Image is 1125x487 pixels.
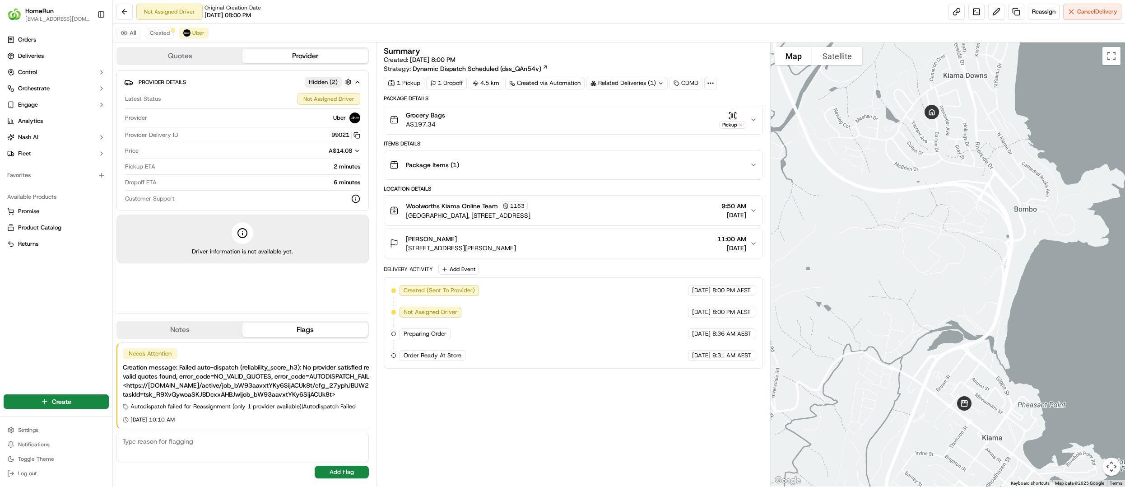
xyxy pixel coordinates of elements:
span: 8:36 AM AEST [712,330,751,338]
span: Uber [333,114,346,122]
span: Control [18,68,37,76]
span: Provider [125,114,147,122]
button: Log out [4,467,109,480]
button: Product Catalog [4,220,109,235]
div: 2 minutes [159,163,360,171]
span: [DATE] [692,308,711,316]
span: Not Assigned Driver [404,308,457,316]
span: Price [125,147,139,155]
a: Promise [7,207,105,215]
button: HomeRunHomeRun[EMAIL_ADDRESS][DOMAIN_NAME] [4,4,93,25]
span: Created: [384,55,456,64]
a: Returns [7,240,105,248]
button: Pickup [719,111,746,129]
span: Engage [18,101,38,109]
button: CancelDelivery [1063,4,1121,20]
button: Quotes [117,49,242,63]
span: [DATE] [721,211,746,220]
span: Autodispatch failed for Reassignment (only 1 provider available) | Autodispatch Failed [130,403,356,411]
button: Fleet [4,146,109,161]
span: Log out [18,470,37,477]
button: Grocery BagsA$197.34Pickup [384,105,762,134]
div: Package Details [384,95,763,102]
span: Analytics [18,117,43,125]
span: Fleet [18,150,31,158]
a: Product Catalog [7,224,105,232]
button: Notifications [4,438,109,451]
button: Show satellite imagery [812,47,862,65]
span: [STREET_ADDRESS][PERSON_NAME] [406,243,516,253]
span: 8:00 PM AEST [712,308,751,316]
span: 11:00 AM [717,234,746,243]
button: Package Items (1) [384,150,762,179]
span: [DATE] [692,286,711,295]
button: Create [4,394,109,409]
span: A$14.08 [329,147,352,155]
button: Map camera controls [1102,458,1120,476]
button: Show street map [775,47,812,65]
span: Reassign [1032,8,1055,16]
span: 9:31 AM AEST [712,351,751,360]
button: Add Flag [315,466,369,478]
button: 99021 [331,131,360,139]
div: Favorites [4,168,109,183]
span: Woolworths Kiama Online Team [406,201,498,211]
span: Provider Details [139,79,186,86]
span: [GEOGRAPHIC_DATA], [STREET_ADDRESS] [406,211,530,220]
span: Dropoff ETA [125,178,157,187]
span: Uber [192,29,205,37]
span: Orders [18,36,36,44]
span: Map data ©2025 Google [1055,481,1104,486]
span: Created [150,29,170,37]
div: Creation message: Failed auto-dispatch (reliability_score_h3): No provider satisfied requirements... [123,363,416,399]
span: Created (Sent To Provider) [404,286,475,295]
button: Uber [179,28,209,38]
span: Order Ready At Store [404,351,461,360]
div: Pickup [719,121,746,129]
span: 1163 [510,202,525,210]
a: Created via Automation [505,77,585,89]
span: [DATE] [692,351,711,360]
span: Toggle Theme [18,455,54,463]
span: [DATE] 8:00 PM [410,56,456,64]
span: Latest Status [125,95,161,103]
span: [DATE] [717,243,746,253]
div: 1 Pickup [384,77,424,89]
span: Returns [18,240,38,248]
span: Driver information is not available yet. [192,248,293,256]
div: Available Products [4,190,109,204]
a: Orders [4,33,109,47]
span: Settings [18,426,38,434]
span: Promise [18,207,39,215]
span: 9:50 AM [721,201,746,211]
div: Items Details [384,140,763,147]
button: Toggle Theme [4,453,109,465]
span: Cancel Delivery [1077,8,1117,16]
a: Terms (opens in new tab) [1110,481,1122,486]
span: Dynamic Dispatch Scheduled (dss_QAn54v) [413,64,541,73]
button: Toggle fullscreen view [1102,47,1120,65]
a: Open this area in Google Maps (opens a new window) [773,475,803,487]
button: Created [146,28,174,38]
button: HomeRun [25,6,54,15]
button: Flags [242,323,367,337]
span: Pickup ETA [125,163,155,171]
span: [DATE] 10:10 AM [130,416,175,423]
button: Nash AI [4,130,109,145]
span: Create [52,397,71,406]
span: [PERSON_NAME] [406,234,457,243]
a: Deliveries [4,49,109,63]
span: Grocery Bags [406,111,445,120]
span: 8:00 PM AEST [712,286,751,295]
span: Hidden ( 2 ) [309,78,338,86]
button: All [116,28,140,38]
button: Provider DetailsHidden (2) [124,75,361,89]
button: Engage [4,98,109,112]
button: Orchestrate [4,81,109,96]
span: Product Catalog [18,224,61,232]
button: Settings [4,424,109,436]
div: CDMD [669,77,702,89]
